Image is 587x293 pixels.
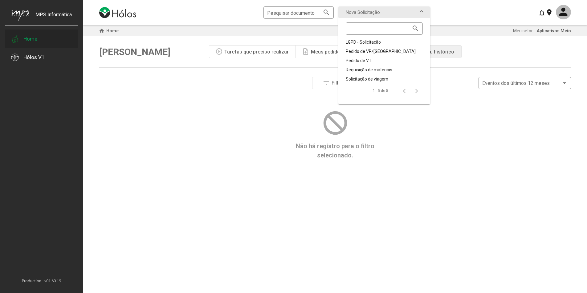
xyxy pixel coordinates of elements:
span: Eventos dos últimos 12 meses [482,80,550,86]
img: mps-image-cropped.png [11,10,29,21]
span: Meu setor: [513,28,534,33]
div: Requisição de materiais [346,67,423,73]
div: Nova Solicitação [338,18,430,104]
mat-icon: search [412,24,419,32]
div: LGPD - Solicitação [346,39,423,45]
div: Meus pedidos [311,49,343,55]
span: Production - v01.60.19 [5,279,78,283]
span: [PERSON_NAME] [99,46,170,57]
mat-expansion-panel-header: Nova Solicitação [338,6,430,18]
span: Home [106,28,119,33]
span: Filtros [332,80,346,86]
div: Pedido de VT [346,57,423,64]
mat-icon: filter_list [323,79,330,87]
button: Página seguinte [410,85,423,97]
mat-icon: note_add [302,48,309,55]
mat-icon: home [98,27,105,34]
div: Pedido de VR/[GEOGRAPHIC_DATA] [346,48,423,54]
div: 1 - 5 de 5 [373,88,388,94]
div: Tarefas que preciso realizar [224,49,289,55]
div: Home [23,36,37,42]
div: Hólos V1 [23,54,45,60]
mat-icon: location_on [545,9,553,16]
button: Filtros [312,77,358,89]
img: i-block.svg [321,109,349,137]
div: Solicitação de viagem [346,76,423,82]
div: Meu histórico [423,49,454,55]
img: logo-holos.png [99,7,136,18]
div: MPS Informática [35,12,72,27]
span: Não há registro para o filtro selecionado. [296,141,374,160]
mat-icon: search [323,8,330,16]
span: Aplicativos Meio [537,28,571,33]
mat-icon: play_circle [215,48,223,55]
mat-paginator: Select page [340,82,423,99]
button: Página anterior [398,85,410,97]
span: Nova Solicitação [346,10,380,15]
